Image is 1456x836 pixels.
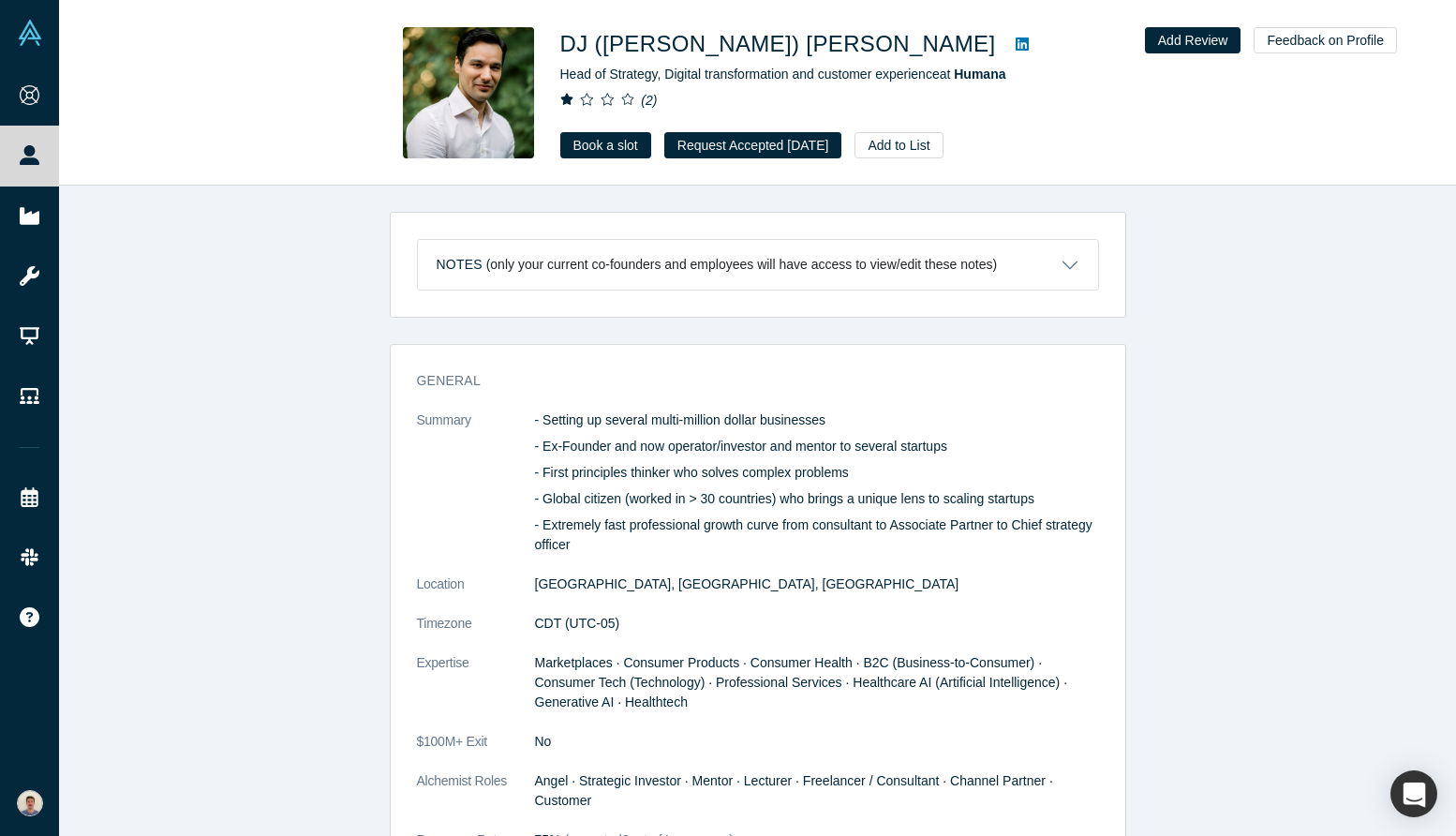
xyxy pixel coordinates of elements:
[854,132,943,158] button: Add to List
[1145,27,1241,53] button: Add Review
[535,411,1099,430] p: - Setting up several multi-million dollar businesses
[17,790,43,816] img: Franco Ciaffone's Account
[535,437,1099,456] p: - Ex-Founder and now operator/investor and mentor to several startups
[535,489,1099,509] p: - Global citizen (worked in > 30 countries) who brings a unique lens to scaling startups
[403,27,534,158] img: DJ (Dheeraj) Harjai's Profile Image
[535,614,1099,634] dd: CDT (UTC-05)
[417,371,1073,391] h3: General
[535,515,1099,555] p: - Extremely fast professional growth curve from consultant to Associate Partner to Chief strategy...
[417,771,535,830] dt: Alchemist Roles
[535,771,1099,811] dd: Angel · Strategic Investor · Mentor · Lecturer · Freelancer / Consultant · Channel Partner · Cust...
[641,93,657,108] i: ( 2 )
[17,20,43,46] img: Alchemist Vault Logo
[418,240,1098,290] button: Notes (only your current co-founders and employees will have access to view/edit these notes)
[535,732,1099,752] dd: No
[560,67,1006,82] span: Head of Strategy, Digital transformation and customer experience at
[535,463,1099,483] p: - First principles thinker who solves complex problems
[417,411,535,575] dt: Summary
[535,575,1099,594] dd: [GEOGRAPHIC_DATA], [GEOGRAPHIC_DATA], [GEOGRAPHIC_DATA]
[417,614,535,653] dt: Timezone
[437,255,483,275] h3: Notes
[417,653,535,732] dt: Expertise
[417,575,535,614] dt: Location
[664,132,842,158] button: Request Accepted [DATE]
[1254,27,1397,53] button: Feedback on Profile
[560,132,651,158] a: Book a slot
[560,27,996,61] h1: DJ ([PERSON_NAME]) [PERSON_NAME]
[417,732,535,771] dt: $100M+ Exit
[954,67,1005,82] a: Humana
[535,655,1068,709] span: Marketplaces · Consumer Products · Consumer Health · B2C (Business-to-Consumer) · Consumer Tech (...
[486,257,998,273] p: (only your current co-founders and employees will have access to view/edit these notes)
